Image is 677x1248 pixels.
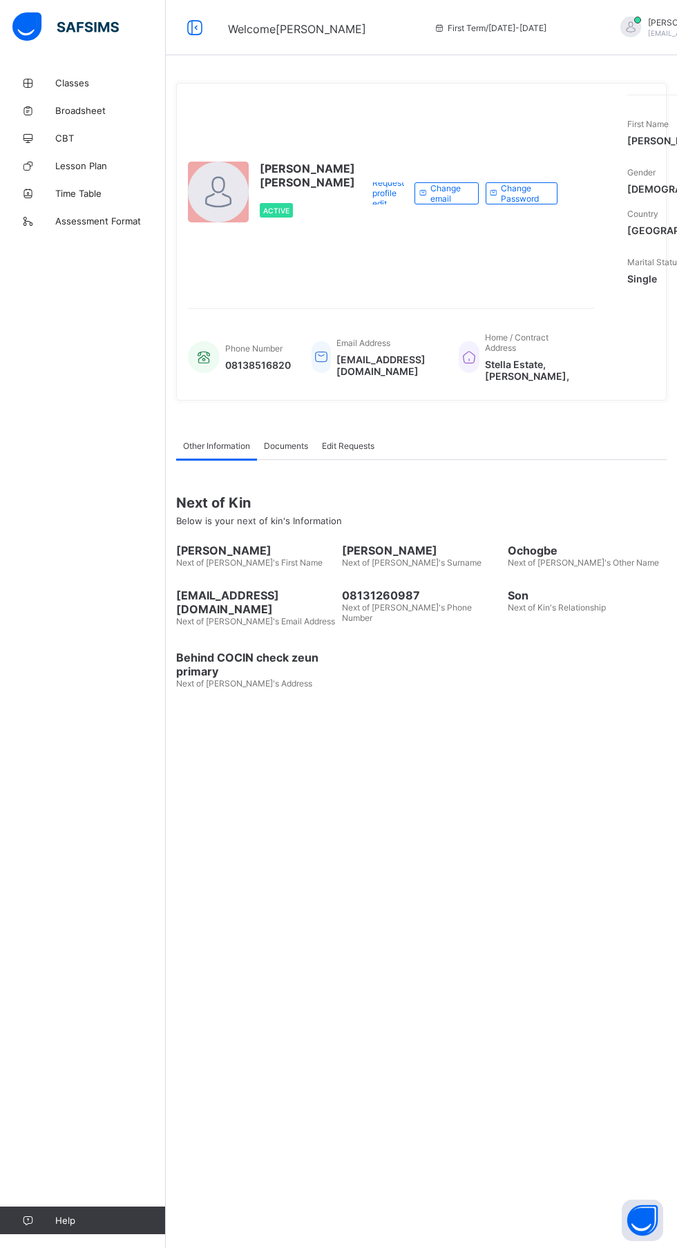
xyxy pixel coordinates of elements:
span: Email Address [336,338,390,348]
span: Behind COCIN check zeun primary [176,651,335,678]
span: 08131260987 [342,588,501,602]
span: Active [263,207,289,215]
span: Documents [264,441,308,451]
span: Help [55,1215,165,1226]
button: Open asap [622,1200,663,1241]
span: [EMAIL_ADDRESS][DOMAIN_NAME] [176,588,335,616]
span: Assessment Format [55,215,166,227]
span: Change Password [501,183,546,204]
span: Welcome [PERSON_NAME] [228,22,366,36]
span: Edit Requests [322,441,374,451]
span: Change email [430,183,468,204]
span: Country [627,209,658,219]
span: Request profile edit [372,177,404,209]
span: session/term information [434,23,546,33]
span: Next of [PERSON_NAME]'s Email Address [176,616,335,626]
span: Home / Contract Address [485,332,549,353]
span: Gender [627,167,656,177]
span: Next of [PERSON_NAME]'s Phone Number [342,602,472,623]
span: CBT [55,133,166,144]
span: Son [508,588,667,602]
span: Lesson Plan [55,160,166,171]
img: safsims [12,12,119,41]
span: [EMAIL_ADDRESS][DOMAIN_NAME] [336,354,438,377]
span: [PERSON_NAME] [PERSON_NAME] [260,162,355,189]
span: Other Information [183,441,250,451]
span: [PERSON_NAME] [176,544,335,557]
span: Broadsheet [55,105,166,116]
span: Next of Kin's Relationship [508,602,606,613]
span: Stella Estate, [PERSON_NAME], [485,358,580,382]
span: Next of [PERSON_NAME]'s Other Name [508,557,659,568]
span: Ochogbe [508,544,667,557]
span: First Name [627,119,669,129]
span: Below is your next of kin's Information [176,515,342,526]
span: Next of [PERSON_NAME]'s Surname [342,557,481,568]
span: Next of [PERSON_NAME]'s First Name [176,557,323,568]
span: Time Table [55,188,166,199]
span: Next of [PERSON_NAME]'s Address [176,678,312,689]
span: Next of Kin [176,495,667,511]
span: [PERSON_NAME] [342,544,501,557]
span: 08138516820 [225,359,291,371]
span: Classes [55,77,166,88]
span: Phone Number [225,343,283,354]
